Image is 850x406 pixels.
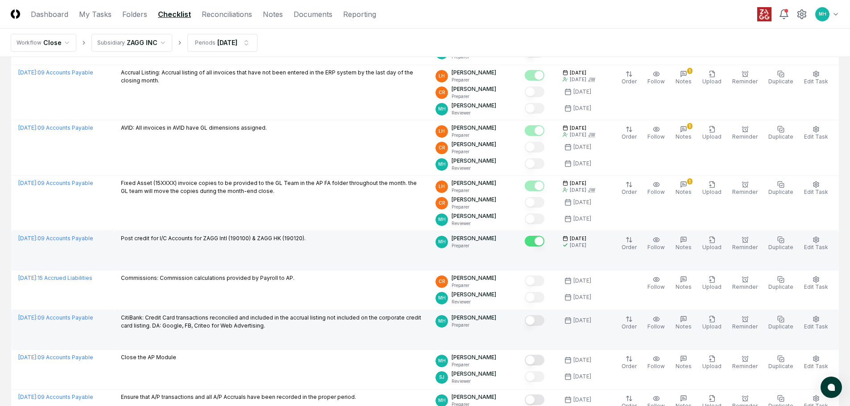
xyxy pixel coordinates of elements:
button: Upload [701,314,723,332]
button: Edit Task [802,69,830,87]
div: [DATE] [217,38,237,47]
span: Upload [702,244,721,250]
button: Mark complete [525,180,544,191]
span: Duplicate [768,78,793,85]
p: Reviewer [452,110,496,116]
span: Follow [647,323,665,330]
button: Reminder [730,69,759,87]
button: Upload [701,353,723,372]
div: [DATE] [573,293,591,301]
p: Reviewer [452,299,496,305]
div: [DATE] [570,242,586,249]
p: [PERSON_NAME] [452,291,496,299]
a: Checklist [158,9,191,20]
div: [DATE] [573,104,591,112]
span: Upload [702,323,721,330]
button: Order [620,234,639,253]
p: Close the AP Module [121,353,176,361]
span: Follow [647,78,665,85]
span: Notes [676,78,692,85]
span: [DATE] [570,235,586,242]
button: Order [620,124,639,143]
a: My Tasks [79,9,112,20]
button: Duplicate [767,179,795,198]
span: Edit Task [804,323,828,330]
span: MH [819,11,826,17]
button: Follow [646,314,667,332]
p: Reviewer [452,165,496,172]
button: Mark complete [525,292,544,303]
span: [DATE] : [18,180,37,186]
p: Ensure that A/P transactions and all A/P Accruals have been recorded in the proper period. [121,393,356,401]
span: Edit Task [804,283,828,290]
span: Upload [702,189,721,195]
span: Duplicate [768,244,793,250]
span: Order [622,78,637,85]
div: [DATE] [573,316,591,324]
button: Mark complete [525,86,544,97]
p: Fixed Asset (15XXXX) invoice copies to be provided to the GL Team in the AP FA folder throughout ... [121,179,422,195]
a: [DATE]:15 Accrued Liabilities [18,275,92,281]
div: JW [588,187,595,193]
span: LH [439,128,445,135]
a: Reconciliations [202,9,252,20]
span: [DATE] : [18,69,37,76]
p: Preparer [452,77,496,83]
p: [PERSON_NAME] [452,196,496,204]
div: JW [588,131,595,138]
p: [PERSON_NAME] [452,85,496,93]
button: Edit Task [802,124,830,143]
span: [DATE] : [18,354,37,361]
a: [DATE]:09 Accounts Payable [18,180,93,186]
button: Reminder [730,274,759,293]
p: [PERSON_NAME] [452,274,496,282]
p: [PERSON_NAME] [452,370,496,378]
button: Follow [646,234,667,253]
p: [PERSON_NAME] [452,234,496,242]
a: Notes [263,9,283,20]
div: Periods [195,39,216,47]
p: Reviewer [452,378,496,385]
button: 1Notes [674,179,693,198]
button: Mark complete [525,355,544,365]
span: Order [622,189,637,195]
p: [PERSON_NAME] [452,102,496,110]
p: [PERSON_NAME] [452,353,496,361]
button: Notes [674,353,693,372]
span: MH [438,295,446,301]
a: [DATE]:09 Accounts Payable [18,394,93,400]
span: Reminder [732,363,758,369]
span: Order [622,363,637,369]
div: 1 [687,68,692,74]
span: Order [622,323,637,330]
button: Mark complete [525,142,544,152]
button: Order [620,353,639,372]
span: LH [439,73,445,79]
span: CR [439,200,445,206]
span: Notes [676,283,692,290]
img: Logo [11,9,20,19]
p: Reviewer [452,220,496,227]
span: Edit Task [804,133,828,140]
button: Periods[DATE] [187,34,257,52]
span: Follow [647,244,665,250]
a: [DATE]:09 Accounts Payable [18,124,93,131]
button: Edit Task [802,234,830,253]
p: [PERSON_NAME] [452,314,496,322]
div: [DATE] [573,160,591,168]
p: [PERSON_NAME] [452,393,496,401]
button: Edit Task [802,274,830,293]
span: MH [438,238,446,245]
div: [DATE] [573,88,591,96]
span: Upload [702,363,721,369]
div: JW [588,76,595,83]
button: Reminder [730,179,759,198]
span: Reminder [732,323,758,330]
button: Notes [674,274,693,293]
span: MH [438,216,446,223]
p: [PERSON_NAME] [452,140,496,148]
img: ZAGG logo [757,7,771,21]
span: Duplicate [768,363,793,369]
div: [DATE] [570,76,586,83]
div: 1 [687,123,692,129]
